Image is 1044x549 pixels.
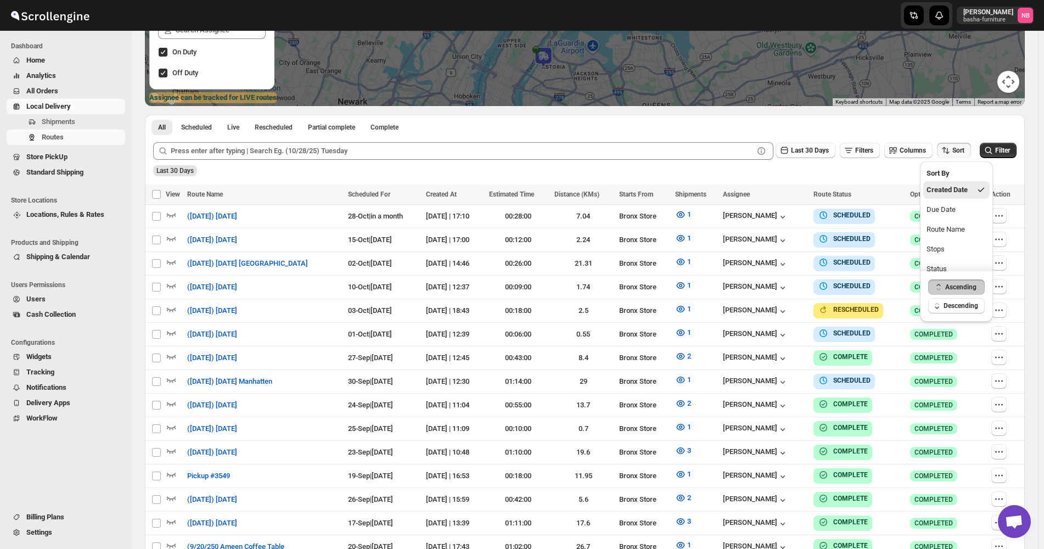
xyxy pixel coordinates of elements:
text: NB [1021,12,1030,19]
div: [PERSON_NAME] [723,377,788,388]
button: Delivery Apps [7,395,125,411]
span: Local Delivery [26,102,71,110]
button: [PERSON_NAME] [723,329,788,340]
button: SCHEDULED [818,210,871,221]
button: 1 [669,300,698,318]
div: Bronx Store [619,329,668,340]
div: Due Date [927,204,956,215]
span: All [158,123,166,132]
button: All routes [151,120,172,135]
div: [PERSON_NAME] [723,495,788,506]
span: 19-Sep | [DATE] [348,472,393,480]
button: SCHEDULED [818,328,871,339]
button: Notifications [7,380,125,395]
div: [PERSON_NAME] [723,447,788,458]
button: COMPLETE [818,446,868,457]
span: ([DATE]) [DATE] [187,518,237,529]
button: Ascending [928,279,985,295]
p: [PERSON_NAME] [963,8,1013,16]
span: Filters [855,147,873,154]
button: COMPLETE [818,422,868,433]
button: ([DATE]) [DATE] [181,420,244,438]
b: COMPLETE [833,424,868,432]
span: 24-Sep | [DATE] [348,401,393,409]
span: Analytics [26,71,56,80]
button: [PERSON_NAME] [723,400,788,411]
button: 2 [669,395,698,412]
span: 26-Sep | [DATE] [348,495,393,503]
div: 1.74 [554,282,613,293]
div: 0.55 [554,329,613,340]
span: On Duty [172,48,197,56]
button: SCHEDULED [818,233,871,244]
button: ([DATE]) [DATE] [181,302,244,320]
div: [DATE] | 12:37 [426,282,482,293]
div: [DATE] | 15:59 [426,494,482,505]
div: 29 [554,376,613,387]
button: [PERSON_NAME] [723,282,788,293]
button: [PERSON_NAME] [723,235,788,246]
img: ScrollEngine [9,2,91,29]
button: Stops [923,240,990,258]
span: 27-Sep | [DATE] [348,354,393,362]
span: ([DATE]) [DATE] Manhatten [187,376,272,387]
span: 1 [687,470,691,478]
button: [PERSON_NAME] [723,353,788,364]
span: Dashboard [11,42,126,51]
button: [PERSON_NAME] [723,259,788,270]
span: Store PickUp [26,153,68,161]
img: Google [148,92,184,106]
span: Widgets [26,352,52,361]
span: Billing Plans [26,513,64,521]
div: 13.7 [554,400,613,411]
b: SCHEDULED [833,282,871,290]
span: COMPLETED [914,259,953,268]
span: 2 [687,352,691,360]
span: Last 30 Days [156,167,194,175]
button: Last 30 Days [776,143,835,158]
span: 3 [687,517,691,525]
div: Bronx Store [619,211,668,222]
span: COMPLETED [914,283,953,292]
b: COMPLETE [833,400,868,408]
span: Settings [26,528,52,536]
span: COMPLETED [914,212,953,221]
button: 1 [669,277,698,294]
span: Notifications [26,383,66,391]
button: Locations, Rules & Rates [7,207,125,222]
div: 11.95 [554,470,613,481]
span: 30-Sep | [DATE] [348,377,393,385]
button: Filter [980,143,1017,158]
div: Bronx Store [619,423,668,434]
span: Last 30 Days [791,147,829,154]
span: Tracking [26,368,54,376]
span: Shipments [675,191,706,198]
span: Products and Shipping [11,238,126,247]
span: Rescheduled [255,123,293,132]
span: Shipping & Calendar [26,253,90,261]
span: Route Status [813,191,851,198]
button: [PERSON_NAME] [723,306,788,317]
button: ([DATE]) [DATE] [181,514,244,532]
div: [DATE] | 12:39 [426,329,482,340]
div: 0.7 [554,423,613,434]
span: 3 [687,446,691,455]
button: [PERSON_NAME] [723,471,788,482]
div: Stops [927,244,945,255]
span: 2 [687,399,691,407]
span: Live [227,123,239,132]
button: 3 [669,442,698,460]
button: 1 [669,324,698,341]
b: RESCHEDULED [833,306,879,313]
div: 8.4 [554,352,613,363]
button: Billing Plans [7,509,125,525]
button: COMPLETE [818,493,868,504]
button: Tracking [7,365,125,380]
button: Created Date [923,181,990,199]
button: ([DATE]) [DATE] [181,326,244,343]
span: Delivery Apps [26,399,70,407]
input: Press enter after typing | Search Eg. (10/28/25) Tuesday [171,142,754,160]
